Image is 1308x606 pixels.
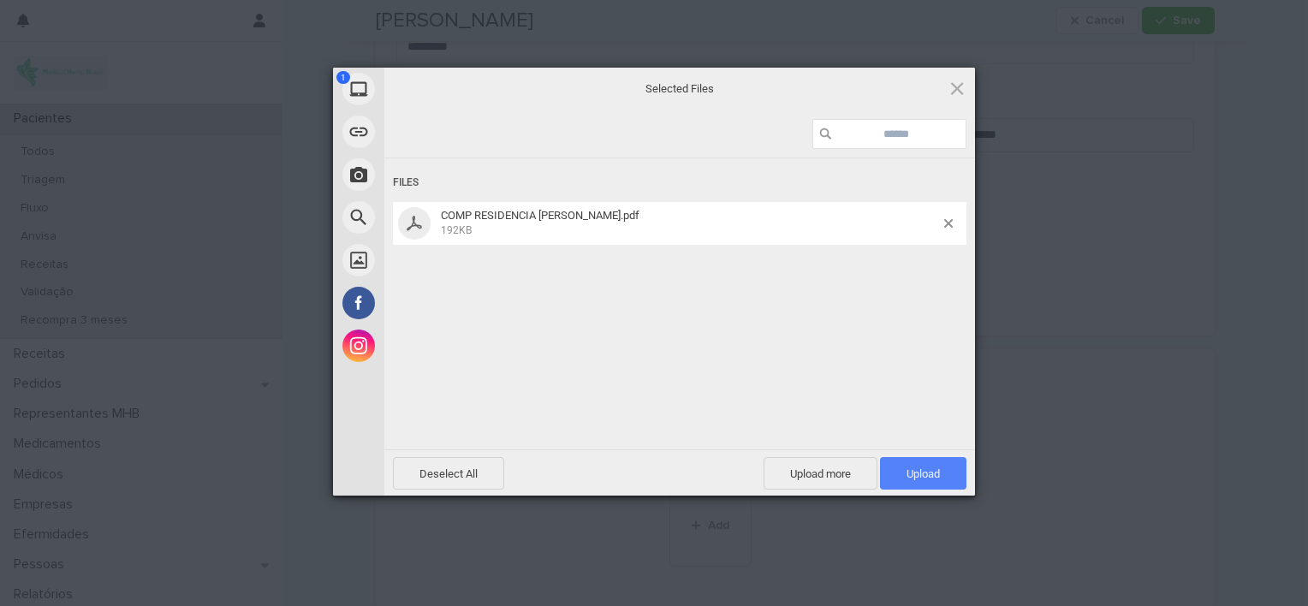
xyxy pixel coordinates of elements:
[436,209,944,237] span: COMP RESIDENCIA JOAO LOVATTI.pdf
[336,71,350,84] span: 1
[441,224,472,236] span: 192KB
[333,68,538,110] div: My Device
[393,167,966,199] div: Files
[948,79,966,98] span: Click here or hit ESC to close picker
[333,324,538,367] div: Instagram
[333,153,538,196] div: Take Photo
[907,467,940,480] span: Upload
[333,110,538,153] div: Link (URL)
[333,239,538,282] div: Unsplash
[333,282,538,324] div: Facebook
[880,457,966,490] span: Upload
[333,196,538,239] div: Web Search
[441,209,639,222] span: COMP RESIDENCIA [PERSON_NAME].pdf
[764,457,877,490] span: Upload more
[508,81,851,97] span: Selected Files
[393,457,504,490] span: Deselect All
